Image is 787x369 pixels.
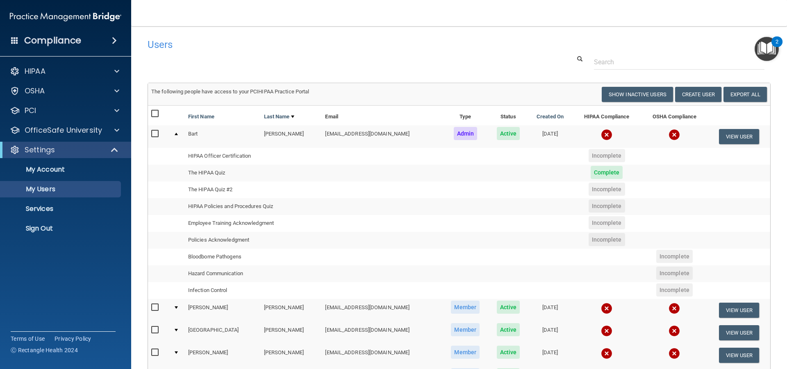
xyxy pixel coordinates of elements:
[261,299,322,321] td: [PERSON_NAME]
[185,282,322,299] td: Infection Control
[5,224,117,233] p: Sign Out
[185,165,322,181] td: The HIPAA Quiz
[451,301,480,314] span: Member
[489,106,528,125] th: Status
[669,348,680,359] img: cross.ca9f0e7f.svg
[669,129,680,140] img: cross.ca9f0e7f.svg
[185,265,322,282] td: Hazard Communication
[719,129,760,144] button: View User
[528,321,572,344] td: [DATE]
[322,299,442,321] td: [EMAIL_ADDRESS][DOMAIN_NAME]
[322,125,442,147] td: [EMAIL_ADDRESS][DOMAIN_NAME]
[572,106,641,125] th: HIPAA Compliance
[451,346,480,359] span: Member
[188,112,214,122] a: First Name
[656,283,693,297] span: Incomplete
[601,129,612,140] img: cross.ca9f0e7f.svg
[151,88,309,95] span: The following people have access to your PCIHIPAA Practice Portal
[322,321,442,344] td: [EMAIL_ADDRESS][DOMAIN_NAME]
[10,66,119,76] a: HIPAA
[11,335,45,343] a: Terms of Use
[719,348,760,363] button: View User
[10,145,119,155] a: Settings
[261,321,322,344] td: [PERSON_NAME]
[322,344,442,367] td: [EMAIL_ADDRESS][DOMAIN_NAME]
[537,112,564,122] a: Created On
[454,127,478,140] span: Admin
[755,37,779,61] button: Open Resource Center, 2 new notifications
[589,149,625,162] span: Incomplete
[528,299,572,321] td: [DATE]
[589,183,625,196] span: Incomplete
[55,335,91,343] a: Privacy Policy
[24,35,81,46] h4: Compliance
[185,198,322,215] td: HIPAA Policies and Procedures Quiz
[185,249,322,265] td: Bloodborne Pathogens
[185,321,261,344] td: [GEOGRAPHIC_DATA]
[602,87,673,102] button: Show Inactive Users
[776,42,778,52] div: 2
[25,106,36,115] p: PCI
[185,232,322,249] td: Policies Acknowledgment
[10,106,119,115] a: PCI
[10,9,121,25] img: PMB logo
[656,250,693,263] span: Incomplete
[497,346,520,359] span: Active
[528,344,572,367] td: [DATE]
[10,125,119,135] a: OfficeSafe University
[185,344,261,367] td: [PERSON_NAME]
[589,233,625,246] span: Incomplete
[594,54,764,70] input: Search
[25,86,45,96] p: OSHA
[497,127,520,140] span: Active
[601,348,612,359] img: cross.ca9f0e7f.svg
[261,344,322,367] td: [PERSON_NAME]
[185,181,322,198] td: The HIPAA Quiz #2
[497,301,520,314] span: Active
[185,299,261,321] td: [PERSON_NAME]
[675,87,721,102] button: Create User
[148,39,506,50] h4: Users
[185,148,322,165] td: HIPAA Officer Certification
[656,267,693,280] span: Incomplete
[261,125,322,147] td: [PERSON_NAME]
[25,145,55,155] p: Settings
[719,303,760,318] button: View User
[322,106,442,125] th: Email
[645,311,777,344] iframe: Drift Widget Chat Controller
[5,165,117,174] p: My Account
[589,216,625,229] span: Incomplete
[5,185,117,193] p: My Users
[601,303,612,314] img: cross.ca9f0e7f.svg
[589,199,625,213] span: Incomplete
[11,346,78,354] span: Ⓒ Rectangle Health 2024
[264,112,294,122] a: Last Name
[451,323,480,336] span: Member
[10,86,119,96] a: OSHA
[723,87,767,102] a: Export All
[25,125,102,135] p: OfficeSafe University
[528,125,572,147] td: [DATE]
[185,125,261,147] td: Bart
[497,323,520,336] span: Active
[641,106,708,125] th: OSHA Compliance
[5,205,117,213] p: Services
[591,166,623,179] span: Complete
[601,325,612,337] img: cross.ca9f0e7f.svg
[669,303,680,314] img: cross.ca9f0e7f.svg
[25,66,45,76] p: HIPAA
[185,215,322,232] td: Employee Training Acknowledgment
[442,106,489,125] th: Type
